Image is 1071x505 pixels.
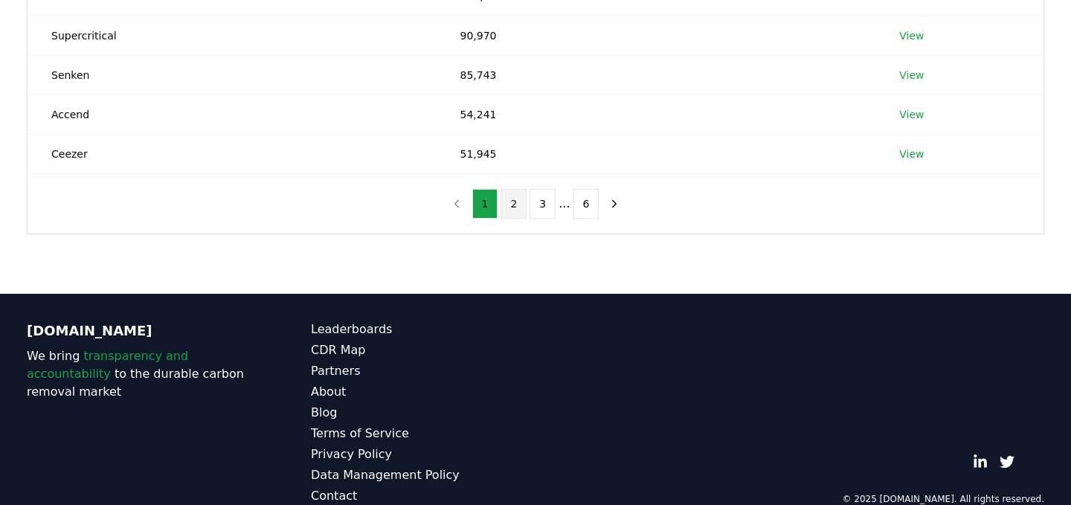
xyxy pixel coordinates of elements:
[973,454,988,469] a: LinkedIn
[436,134,875,173] td: 51,945
[842,493,1044,505] p: © 2025 [DOMAIN_NAME]. All rights reserved.
[311,383,535,401] a: About
[311,487,535,505] a: Contact
[311,446,535,463] a: Privacy Policy
[311,362,535,380] a: Partners
[899,68,924,83] a: View
[27,349,188,381] span: transparency and accountability
[1000,454,1014,469] a: Twitter
[27,321,251,341] p: [DOMAIN_NAME]
[436,16,875,55] td: 90,970
[311,404,535,422] a: Blog
[27,347,251,401] p: We bring to the durable carbon removal market
[311,341,535,359] a: CDR Map
[899,28,924,43] a: View
[899,147,924,161] a: View
[311,466,535,484] a: Data Management Policy
[436,94,875,134] td: 54,241
[899,107,924,122] a: View
[311,425,535,443] a: Terms of Service
[573,189,599,219] button: 6
[472,189,498,219] button: 1
[28,16,436,55] td: Supercritical
[501,189,527,219] button: 2
[28,55,436,94] td: Senken
[436,55,875,94] td: 85,743
[530,189,556,219] button: 3
[28,94,436,134] td: Accend
[311,321,535,338] a: Leaderboards
[28,134,436,173] td: Ceezer
[559,195,570,213] li: ...
[602,189,627,219] button: next page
